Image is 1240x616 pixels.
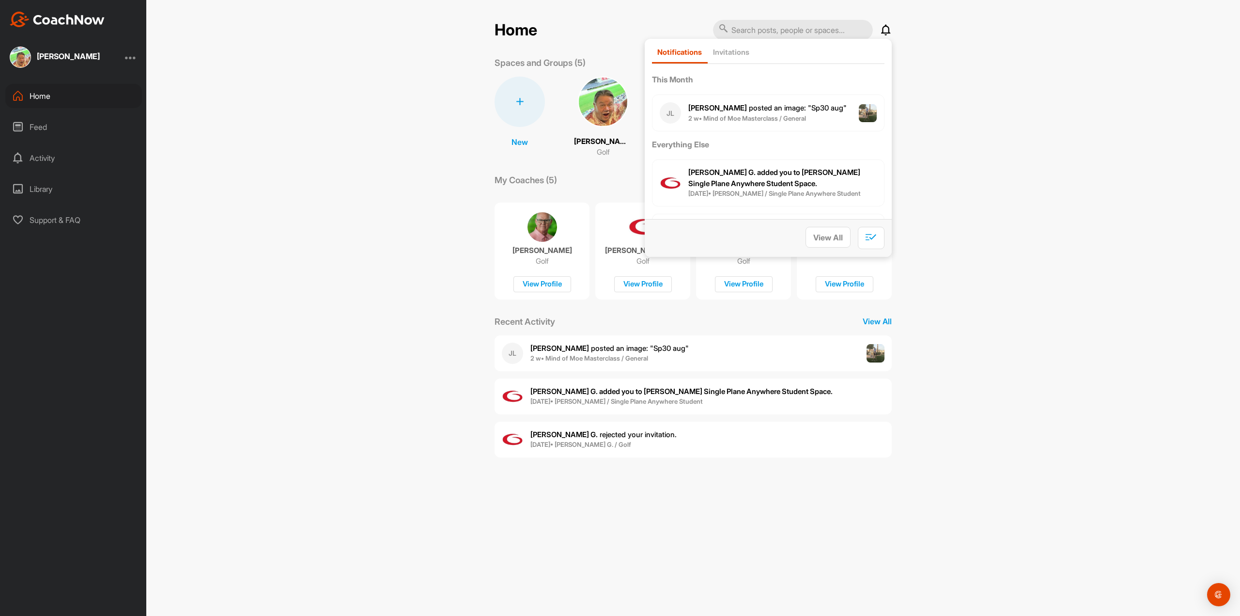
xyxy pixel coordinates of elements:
p: Golf [737,256,750,266]
div: View Profile [513,276,571,292]
label: Everything Else [652,139,884,150]
b: [DATE] • [PERSON_NAME] G. / Golf [530,441,631,448]
a: [PERSON_NAME]Golf [574,77,632,158]
span: View All [813,233,843,242]
label: This Month [652,74,884,85]
b: 2 w • Mind of Moe Masterclass / General [530,354,648,362]
span: rejected your invitation . [530,430,677,439]
p: Golf [636,256,650,266]
div: View Profile [715,276,773,292]
img: user avatar [502,429,523,450]
b: 2 w • Mind of Moe Masterclass / General [688,114,806,122]
div: View Profile [614,276,672,292]
img: user avatar [502,386,523,407]
p: View All [863,316,892,327]
img: user avatar [660,173,681,194]
b: [PERSON_NAME] G. added you to [PERSON_NAME] Single Plane Anywhere Student Space. [530,387,833,396]
span: posted an image : " Sp30 aug " [530,344,689,353]
img: CoachNow [10,12,105,27]
b: [PERSON_NAME] [688,103,747,112]
p: [PERSON_NAME] [574,136,632,147]
div: Home [5,84,142,108]
button: View All [806,227,851,248]
img: coach avatar [527,212,557,242]
p: Golf [536,256,549,266]
img: post image [867,344,885,363]
b: [PERSON_NAME] G. added you to [PERSON_NAME] Single Plane Anywhere Student Space. [688,168,860,188]
p: Spaces and Groups (5) [495,56,586,69]
div: Open Intercom Messenger [1207,583,1230,606]
div: View Profile [816,276,873,292]
span: posted an image : " Sp30 aug " [688,103,847,112]
div: JL [502,343,523,364]
p: My Coaches (5) [495,174,557,187]
input: Search posts, people or spaces... [713,20,873,40]
div: Support & FAQ [5,208,142,232]
b: [PERSON_NAME] [530,344,589,353]
img: coach avatar [628,212,658,242]
div: Library [5,177,142,201]
b: [PERSON_NAME] G. [530,430,598,439]
img: square_3766b39b3d27668ecd2ef4d76ddab171.jpg [578,77,628,127]
div: JL [660,102,681,124]
p: [PERSON_NAME] [512,246,572,255]
div: Feed [5,115,142,139]
p: [PERSON_NAME] Golf [605,246,681,255]
p: Notifications [657,47,702,57]
b: [DATE] • [PERSON_NAME] / Single Plane Anywhere Student [530,397,703,405]
div: Activity [5,146,142,170]
p: Invitations [713,47,749,57]
b: [DATE] • [PERSON_NAME] / Single Plane Anywhere Student [688,190,861,197]
div: [PERSON_NAME] [37,52,100,60]
p: Recent Activity [495,315,555,328]
p: New [511,136,528,148]
p: Golf [597,147,610,158]
img: post image [859,104,877,123]
img: square_3766b39b3d27668ecd2ef4d76ddab171.jpg [10,47,31,68]
h2: Home [495,21,537,40]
